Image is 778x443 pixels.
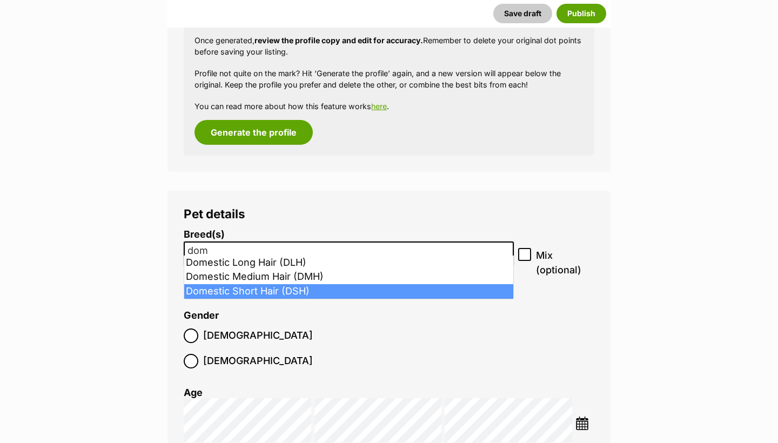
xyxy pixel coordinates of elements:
[371,102,387,111] a: here
[184,387,203,398] label: Age
[184,229,514,297] li: Breed display preview
[536,248,594,277] span: Mix (optional)
[194,35,583,58] p: Once generated, Remember to delete your original dot points before saving your listing.
[254,36,423,45] strong: review the profile copy and edit for accuracy.
[556,4,606,23] button: Publish
[203,328,313,343] span: [DEMOGRAPHIC_DATA]
[194,68,583,91] p: Profile not quite on the mark? Hit ‘Generate the profile’ again, and a new version will appear be...
[575,417,589,430] img: ...
[184,229,514,240] label: Breed(s)
[184,284,513,299] li: Domestic Short Hair (DSH)
[203,354,313,368] span: [DEMOGRAPHIC_DATA]
[184,310,219,321] label: Gender
[493,4,552,23] button: Save draft
[184,256,513,270] li: Domestic Long Hair (DLH)
[194,120,313,145] button: Generate the profile
[194,100,583,112] p: You can read more about how this feature works .
[184,270,513,284] li: Domestic Medium Hair (DMH)
[184,206,245,221] span: Pet details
